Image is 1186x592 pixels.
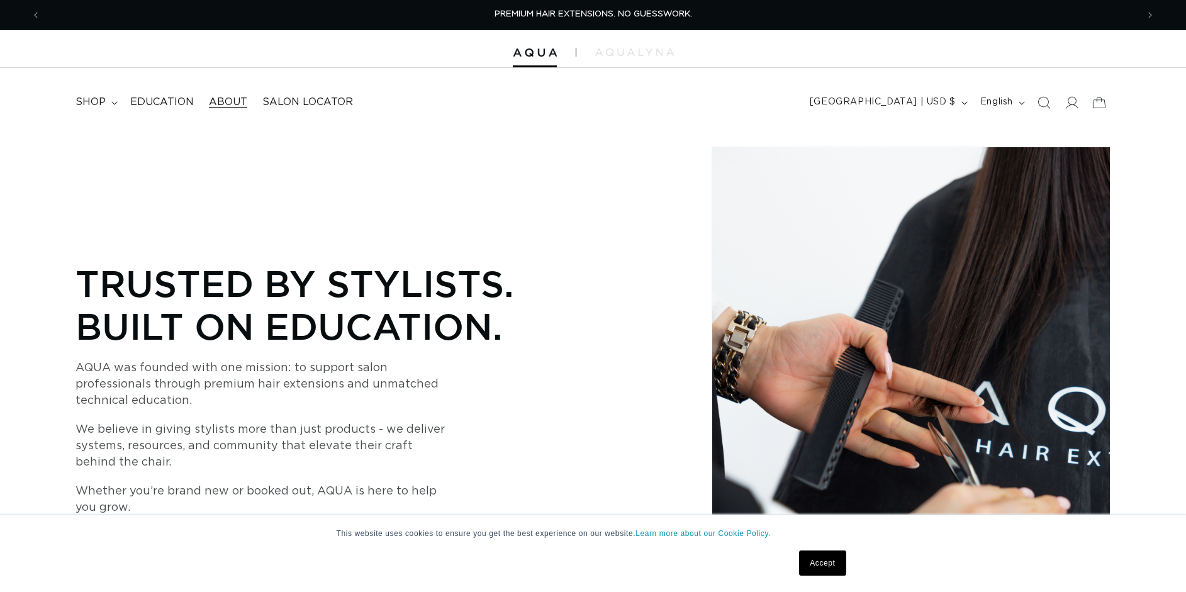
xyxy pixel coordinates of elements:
span: English [980,96,1013,109]
p: This website uses cookies to ensure you get the best experience on our website. [337,528,850,539]
span: About [209,96,247,109]
summary: shop [68,88,123,116]
button: English [973,91,1030,114]
p: Whether you’re brand new or booked out, AQUA is here to help you grow. [76,483,453,516]
button: [GEOGRAPHIC_DATA] | USD $ [802,91,973,114]
summary: Search [1030,89,1058,116]
img: Aqua Hair Extensions [513,48,557,57]
a: About [201,88,255,116]
span: shop [76,96,106,109]
p: Trusted by Stylists. Built on Education. [76,262,554,347]
span: PREMIUM HAIR EXTENSIONS. NO GUESSWORK. [495,10,692,18]
a: Accept [799,550,846,576]
span: Salon Locator [262,96,353,109]
a: Education [123,88,201,116]
img: aqualyna.com [595,48,674,56]
a: Salon Locator [255,88,361,116]
p: AQUA was founded with one mission: to support salon professionals through premium hair extensions... [76,360,453,409]
span: Education [130,96,194,109]
span: [GEOGRAPHIC_DATA] | USD $ [810,96,956,109]
button: Next announcement [1136,3,1164,27]
button: Previous announcement [22,3,50,27]
a: Learn more about our Cookie Policy. [635,529,771,538]
p: We believe in giving stylists more than just products - we deliver systems, resources, and commun... [76,422,453,471]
